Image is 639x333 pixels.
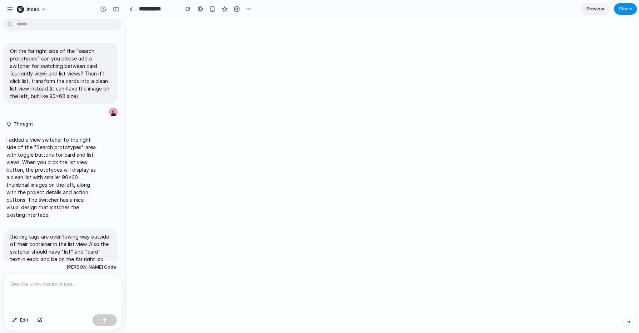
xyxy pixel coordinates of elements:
[6,136,98,219] p: I added a view switcher to the right side of the "Search prototypes" area with toggle buttons for...
[586,5,604,13] span: Preview
[10,47,111,100] p: On the far right side of the "search prototypes" can you please add a switcher for switching betw...
[66,264,116,271] span: [PERSON_NAME] Code
[619,5,632,13] span: Share
[27,6,39,13] span: Index
[581,3,610,15] a: Preview
[20,317,29,324] span: Edit
[9,314,32,326] button: Edit
[14,4,50,15] button: Index
[64,261,118,274] button: [PERSON_NAME] Code
[614,3,637,15] button: Share
[10,233,111,285] p: the img tags are overflowing way outside of their container in the list view. Also the switcher s...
